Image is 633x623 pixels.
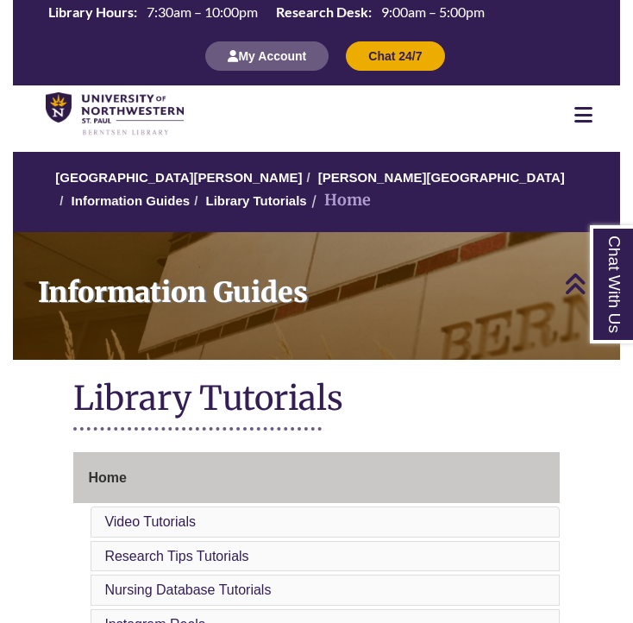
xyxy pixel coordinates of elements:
th: Research Desk: [269,3,374,22]
table: Hours Today [41,3,492,22]
a: Video Tutorials [104,514,196,529]
a: Chat 24/7 [346,48,444,63]
button: My Account [205,41,329,71]
h1: Library Tutorials [73,377,559,423]
h1: Information Guides [27,232,620,337]
a: Library Tutorials [205,193,306,208]
a: Back to Top [564,272,629,295]
th: Library Hours: [41,3,140,22]
a: [PERSON_NAME][GEOGRAPHIC_DATA] [318,170,565,185]
span: Home [88,470,126,485]
a: My Account [205,48,329,63]
a: Hours Today [41,3,492,23]
a: Information Guides [72,193,191,208]
button: Chat 24/7 [346,41,444,71]
li: Home [307,188,371,213]
a: [GEOGRAPHIC_DATA][PERSON_NAME] [55,170,302,185]
a: Research Tips Tutorials [104,549,248,563]
a: Information Guides [13,232,620,360]
span: 7:30am – 10:00pm [147,3,258,20]
a: Home [73,452,559,504]
img: UNWSP Library Logo [46,92,184,136]
span: 9:00am – 5:00pm [381,3,485,20]
a: Nursing Database Tutorials [104,582,271,597]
